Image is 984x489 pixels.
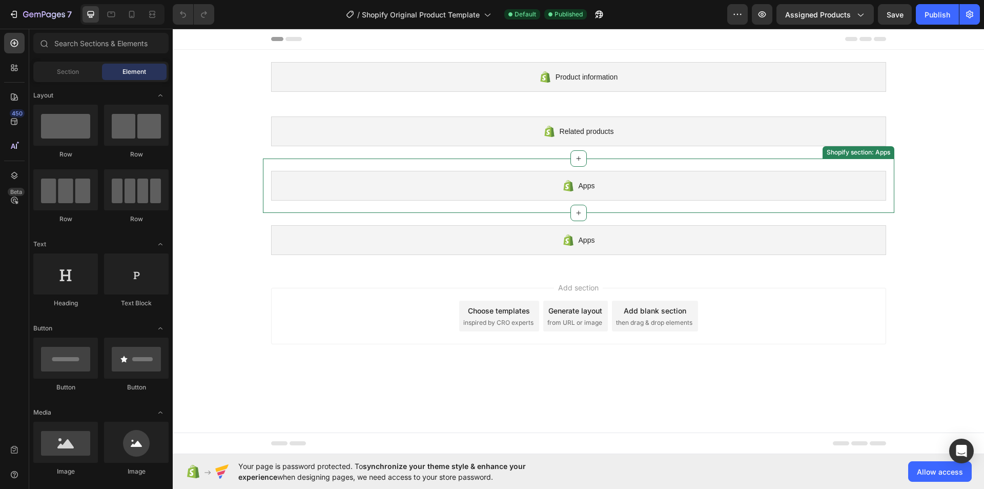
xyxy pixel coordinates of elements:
div: Row [33,214,98,224]
div: Publish [925,9,950,20]
span: Toggle open [152,320,169,337]
span: / [357,9,360,20]
span: Shopify Original Product Template [362,9,480,20]
div: Shopify section: Apps [652,119,720,128]
span: Media [33,408,51,417]
div: Choose templates [295,277,357,287]
div: Heading [33,299,98,308]
div: Button [104,383,169,392]
span: Apps [406,151,422,163]
span: inspired by CRO experts [291,289,361,299]
span: Default [515,10,536,19]
button: Publish [916,4,959,25]
div: Image [33,467,98,476]
span: Save [887,10,904,19]
div: Beta [8,188,25,196]
span: Related products [387,96,441,109]
span: Toggle open [152,404,169,421]
span: synchronize your theme style & enhance your experience [238,462,526,481]
div: Undo/Redo [173,4,214,25]
span: Apps [406,205,422,218]
span: Button [33,324,52,333]
input: Search Sections & Elements [33,33,169,53]
div: 450 [10,109,25,118]
div: Row [33,150,98,159]
span: Toggle open [152,236,169,252]
div: Row [104,214,169,224]
div: Open Intercom Messenger [949,439,974,463]
span: Product information [383,42,445,54]
div: Text Block [104,299,169,308]
div: Image [104,467,169,476]
span: from URL or image [375,289,429,299]
div: Add blank section [451,277,514,287]
span: Element [122,67,146,76]
span: Allow access [917,466,963,477]
button: 7 [4,4,76,25]
span: Layout [33,91,53,100]
button: Assigned Products [776,4,874,25]
span: Your page is password protected. To when designing pages, we need access to your store password. [238,461,566,482]
iframe: Design area [173,29,984,454]
span: Published [555,10,583,19]
button: Save [878,4,912,25]
span: Text [33,240,46,249]
p: 7 [67,8,72,21]
span: Add section [381,253,430,264]
span: Assigned Products [785,9,851,20]
span: Section [57,67,79,76]
span: Toggle open [152,87,169,104]
div: Generate layout [376,277,429,287]
span: then drag & drop elements [443,289,520,299]
div: Button [33,383,98,392]
button: Allow access [908,461,972,482]
div: Row [104,150,169,159]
